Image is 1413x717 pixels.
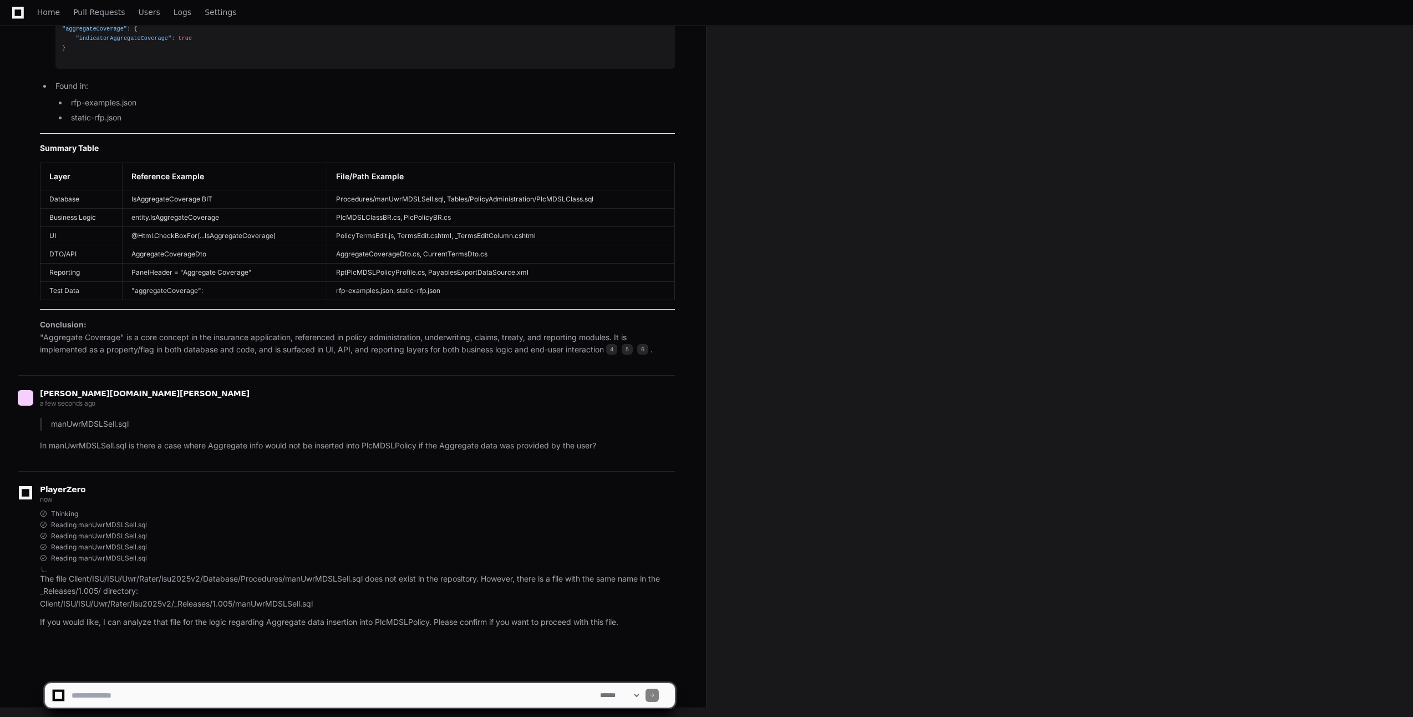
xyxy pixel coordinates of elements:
span: a few seconds ago [40,399,95,407]
td: entity.IsAggregateCoverage [122,208,327,226]
span: Reading manUwrMDSLSell.sql [51,554,147,563]
td: Business Logic [40,208,123,226]
span: 6 [637,344,648,355]
span: Users [139,9,160,16]
td: DTO/API [40,245,123,263]
span: Pull Requests [73,9,125,16]
span: Settings [205,9,236,16]
td: @Html.CheckBoxFor(...IsAggregateCoverage) [122,226,327,245]
td: PolicyTermsEdit.js, TermsEdit.cshtml, _TermsEditColumn.cshtml [327,226,675,245]
td: AggregateCoverageDto.cs, CurrentTermsDto.cs [327,245,675,263]
li: rfp-examples.json [68,97,675,109]
span: Thinking [51,509,78,518]
th: File/Path Example [327,163,675,190]
li: Found in: [52,80,675,124]
span: Reading manUwrMDSLSell.sql [51,521,147,529]
span: Reading manUwrMDSLSell.sql [51,532,147,541]
td: PlcMDSLClassBR.cs, PlcPolicyBR.cs [327,208,675,226]
li: static-rfp.json [68,112,675,124]
th: Layer [40,163,123,190]
span: [PERSON_NAME][DOMAIN_NAME][PERSON_NAME] [40,389,250,398]
th: Reference Example [122,163,327,190]
span: } [62,44,65,51]
span: now [40,495,53,503]
strong: Conclusion: [40,320,87,329]
td: Procedures/manUwrMDSLSell.sql, Tables/PolicyAdministration/PlcMDSLClass.sql [327,190,675,208]
span: true [178,35,192,42]
p: manUwrMDSLSell.sql [51,418,675,431]
p: In manUwrMDSLSell.sql is there a case where Aggregate info would not be inserted into PlcMDSLPoli... [40,440,675,452]
td: AggregateCoverageDto [122,245,327,263]
p: If you would like, I can analyze that file for the logic regarding Aggregate data insertion into ... [40,616,675,629]
td: rfp-examples.json, static-rfp.json [327,281,675,300]
td: Database [40,190,123,208]
td: IsAggregateCoverage BIT [122,190,327,208]
td: RptPlcMDSLPolicyProfile.cs, PayablesExportDataSource.xml [327,263,675,281]
span: "aggregateCoverage" [62,26,127,32]
span: : [127,26,130,32]
td: UI [40,226,123,245]
span: Logs [174,9,191,16]
h3: Summary Table [40,143,675,154]
td: "aggregateCoverage": [122,281,327,300]
td: Reporting [40,263,123,281]
span: 4 [606,344,617,355]
span: Reading manUwrMDSLSell.sql [51,543,147,552]
span: 5 [622,344,633,355]
span: : [171,35,175,42]
p: The file Client/ISU/ISU/Uwr/Rater/isu2025v2/Database/Procedures/manUwrMDSLSell.sql does not exist... [40,573,675,610]
span: "indicatorAggregateCoverage" [76,35,172,42]
td: PanelHeader = "Aggregate Coverage" [122,263,327,281]
span: Home [37,9,60,16]
span: PlayerZero [40,486,85,493]
p: "Aggregate Coverage" is a core concept in the insurance application, referenced in policy adminis... [40,319,675,356]
td: Test Data [40,281,123,300]
span: { [134,26,137,32]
